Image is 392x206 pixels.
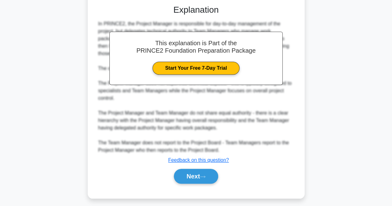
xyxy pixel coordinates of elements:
[168,157,229,163] a: Feedback on this question?
[174,169,218,184] button: Next
[152,62,240,75] a: Start Your Free 7-Day Trial
[98,20,294,154] div: In PRINCE2, the Project Manager is responsible for day-to-day management of the project, but dele...
[99,5,293,15] h3: Explanation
